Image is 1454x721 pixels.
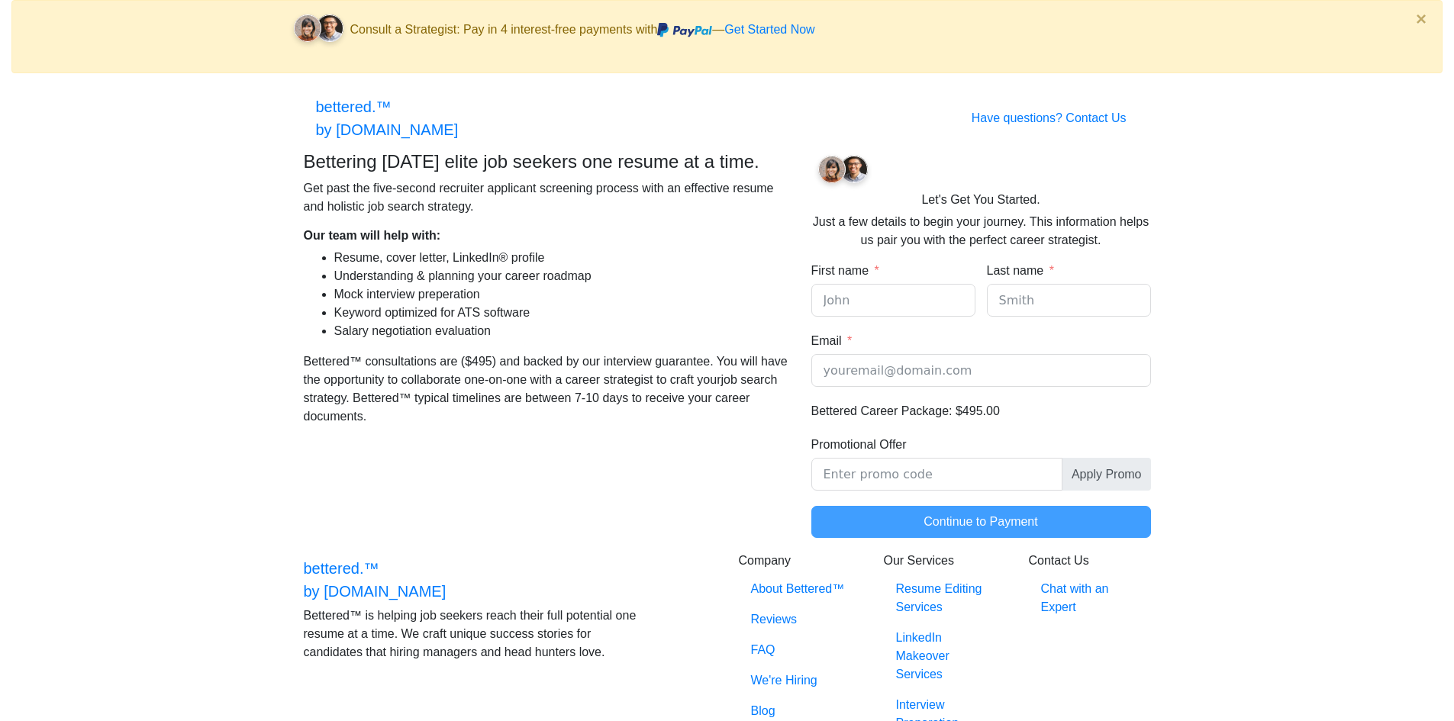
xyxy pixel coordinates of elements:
a: Reviews [739,604,861,635]
a: Chat with an Expert [1029,574,1151,623]
span: Bettered Career Package: [811,404,953,417]
label: First name [811,262,879,280]
label: Promotional Offer [811,436,907,454]
li: Keyword optimized for ATS software [334,304,788,322]
p: Get past the five-second recruiter applicant screening process with an effective resume and holis... [304,179,788,216]
span: × [1416,8,1427,29]
span: $495.00 [956,404,1000,417]
label: Last name [987,262,1054,280]
span: by [DOMAIN_NAME] [304,583,447,600]
a: About Bettered™ [739,574,861,604]
li: Resume, cover letter, LinkedIn® profile [334,249,788,267]
img: paypal.svg [657,23,712,37]
a: bettered.™by [DOMAIN_NAME] [304,553,447,607]
h6: Our Services [884,553,1006,568]
label: Email [811,332,853,350]
button: Continue to Payment [811,506,1151,538]
a: FAQ [739,635,861,665]
a: We're Hiring [739,665,861,696]
input: Smith [987,284,1151,317]
span: Consult a Strategist: Pay in 4 interest-free payments with — [350,23,815,36]
h6: Company [739,553,861,568]
p: Just a few details to begin your journey. This information helps us pair you with the perfect car... [811,213,1151,249]
input: John [811,284,975,317]
strong: Our team will help with: [304,229,441,242]
h4: Bettering [DATE] elite job seekers one resume at a time. [304,151,788,173]
li: Understanding & planning your career roadmap [334,267,788,285]
input: Email [811,354,1151,387]
a: Get Started Now [724,23,814,36]
p: Bettered™ is helping job seekers reach their full potential one resume at a time. We craft unique... [304,607,643,661]
h6: Let's Get You Started. [811,192,1151,207]
li: Salary negotiation evaluation [334,322,788,340]
li: Mock interview preperation [334,285,788,304]
p: Bettered™ consultations are ($495) and backed by our interview guarantee. You will have the oppor... [304,352,788,426]
a: bettered.™by [DOMAIN_NAME] [316,92,459,145]
input: Promotional Offer [811,458,1062,491]
a: LinkedIn Makeover Services [884,623,1006,690]
a: Have questions? Contact Us [959,103,1139,134]
a: Resume Editing Services [884,574,1006,623]
h6: Contact Us [1029,553,1151,568]
span: Apply Promo [1062,458,1151,491]
span: by [DOMAIN_NAME] [316,121,459,138]
img: client-faces.svg [287,10,350,51]
button: Close [1401,1,1442,37]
